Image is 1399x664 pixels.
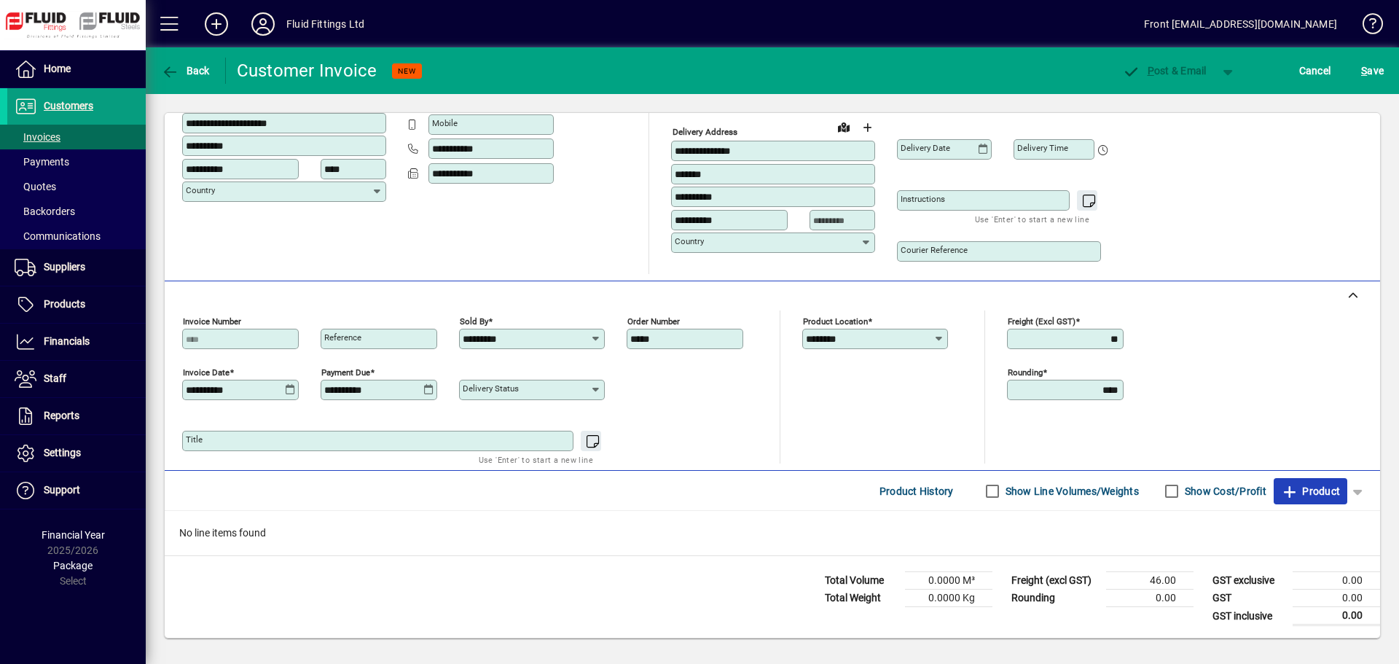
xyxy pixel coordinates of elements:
span: Home [44,63,71,74]
div: No line items found [165,511,1380,555]
span: Products [44,298,85,310]
a: Communications [7,224,146,249]
span: S [1361,65,1367,77]
span: ost & Email [1122,65,1207,77]
button: Product History [874,478,960,504]
button: Back [157,58,213,84]
td: 0.00 [1106,590,1194,607]
a: Settings [7,435,146,472]
label: Show Line Volumes/Weights [1003,484,1139,499]
span: Product History [879,480,954,503]
a: Payments [7,149,146,174]
span: Backorders [15,206,75,217]
td: Freight (excl GST) [1004,572,1106,590]
span: Customers [44,100,93,112]
mat-label: Invoice date [183,367,230,378]
a: Quotes [7,174,146,199]
a: Invoices [7,125,146,149]
button: Save [1357,58,1387,84]
a: Products [7,286,146,323]
label: Show Cost/Profit [1182,484,1266,499]
td: 0.00 [1293,607,1380,625]
span: ave [1361,59,1384,82]
mat-label: Rounding [1008,367,1043,378]
mat-label: Reference [324,332,361,343]
a: View on map [832,115,855,138]
mat-label: Payment due [321,367,370,378]
td: 46.00 [1106,572,1194,590]
a: Staff [7,361,146,397]
mat-label: Mobile [432,118,458,128]
td: GST [1205,590,1293,607]
button: Product [1274,478,1347,504]
span: Reports [44,410,79,421]
button: Choose address [855,116,879,139]
span: Financial Year [42,529,105,541]
a: Backorders [7,199,146,224]
mat-hint: Use 'Enter' to start a new line [975,211,1089,227]
span: P [1148,65,1154,77]
mat-label: Invoice number [183,316,241,327]
span: Payments [15,156,69,168]
button: Post & Email [1115,58,1214,84]
mat-label: Courier Reference [901,245,968,255]
td: Rounding [1004,590,1106,607]
span: Cancel [1299,59,1331,82]
div: Fluid Fittings Ltd [286,12,364,36]
div: Front [EMAIL_ADDRESS][DOMAIN_NAME] [1144,12,1337,36]
span: Quotes [15,181,56,192]
button: Cancel [1296,58,1335,84]
mat-label: Sold by [460,316,488,327]
app-page-header-button: Back [146,58,226,84]
mat-label: Country [675,236,704,246]
a: Reports [7,398,146,434]
td: Total Weight [818,590,905,607]
mat-hint: Use 'Enter' to start a new line [479,451,593,468]
mat-label: Product location [803,316,868,327]
a: Home [7,51,146,87]
mat-label: Freight (excl GST) [1008,316,1075,327]
mat-label: Delivery status [463,383,519,394]
mat-label: Title [186,434,203,445]
mat-label: Delivery date [901,143,950,153]
td: GST inclusive [1205,607,1293,625]
span: Support [44,484,80,496]
span: NEW [398,66,416,76]
td: 0.0000 M³ [905,572,992,590]
span: Invoices [15,131,60,143]
a: Support [7,472,146,509]
span: Settings [44,447,81,458]
td: GST exclusive [1205,572,1293,590]
span: Product [1281,480,1340,503]
a: Knowledge Base [1352,3,1381,50]
span: Suppliers [44,261,85,273]
td: Total Volume [818,572,905,590]
button: Profile [240,11,286,37]
button: Add [193,11,240,37]
mat-label: Order number [627,316,680,327]
span: Package [53,560,93,571]
mat-label: Delivery time [1017,143,1068,153]
a: Financials [7,324,146,360]
span: Back [161,65,210,77]
mat-label: Instructions [901,194,945,204]
span: Communications [15,230,101,242]
td: 0.00 [1293,590,1380,607]
td: 0.0000 Kg [905,590,992,607]
mat-label: Country [186,185,215,195]
div: Customer Invoice [237,59,377,82]
td: 0.00 [1293,572,1380,590]
span: Financials [44,335,90,347]
span: Staff [44,372,66,384]
a: Suppliers [7,249,146,286]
